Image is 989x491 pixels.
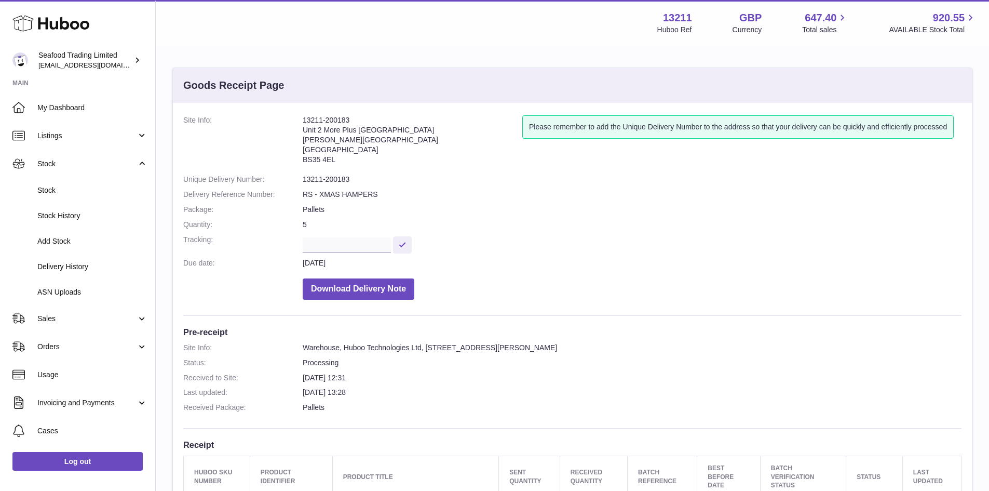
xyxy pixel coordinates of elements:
[183,175,303,184] dt: Unique Delivery Number:
[183,358,303,368] dt: Status:
[183,220,303,230] dt: Quantity:
[37,236,147,246] span: Add Stock
[522,115,954,139] div: Please remember to add the Unique Delivery Number to the address so that your delivery can be qui...
[37,103,147,113] span: My Dashboard
[37,131,137,141] span: Listings
[37,185,147,195] span: Stock
[303,190,961,200] dd: RS - XMAS HAMPERS
[733,25,762,35] div: Currency
[37,287,147,297] span: ASN Uploads
[303,358,961,368] dd: Processing
[303,205,961,215] dd: Pallets
[37,398,137,408] span: Invoicing and Payments
[183,439,961,450] h3: Receipt
[303,403,961,413] dd: Pallets
[12,52,28,68] img: online@rickstein.com
[303,278,414,300] button: Download Delivery Note
[303,258,961,268] dd: [DATE]
[802,11,848,35] a: 647.40 Total sales
[303,220,961,230] dd: 5
[37,342,137,352] span: Orders
[889,25,977,35] span: AVAILABLE Stock Total
[933,11,965,25] span: 920.55
[303,388,961,397] dd: [DATE] 13:28
[802,25,848,35] span: Total sales
[183,235,303,253] dt: Tracking:
[37,370,147,380] span: Usage
[183,190,303,200] dt: Delivery Reference Number:
[37,159,137,169] span: Stock
[12,452,143,471] a: Log out
[183,258,303,268] dt: Due date:
[37,426,147,436] span: Cases
[183,388,303,397] dt: Last updated:
[37,314,137,324] span: Sales
[38,50,132,70] div: Seafood Trading Limited
[38,61,153,69] span: [EMAIL_ADDRESS][DOMAIN_NAME]
[37,262,147,272] span: Delivery History
[805,11,836,25] span: 647.40
[183,403,303,413] dt: Received Package:
[739,11,762,25] strong: GBP
[183,78,284,92] h3: Goods Receipt Page
[657,25,692,35] div: Huboo Ref
[183,373,303,383] dt: Received to Site:
[303,175,961,184] dd: 13211-200183
[303,343,961,353] dd: Warehouse, Huboo Technologies Ltd, [STREET_ADDRESS][PERSON_NAME]
[663,11,692,25] strong: 13211
[183,115,303,169] dt: Site Info:
[183,205,303,215] dt: Package:
[889,11,977,35] a: 920.55 AVAILABLE Stock Total
[303,115,522,169] address: 13211-200183 Unit 2 More Plus [GEOGRAPHIC_DATA] [PERSON_NAME][GEOGRAPHIC_DATA] [GEOGRAPHIC_DATA] ...
[183,326,961,338] h3: Pre-receipt
[37,211,147,221] span: Stock History
[183,343,303,353] dt: Site Info:
[303,373,961,383] dd: [DATE] 12:31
